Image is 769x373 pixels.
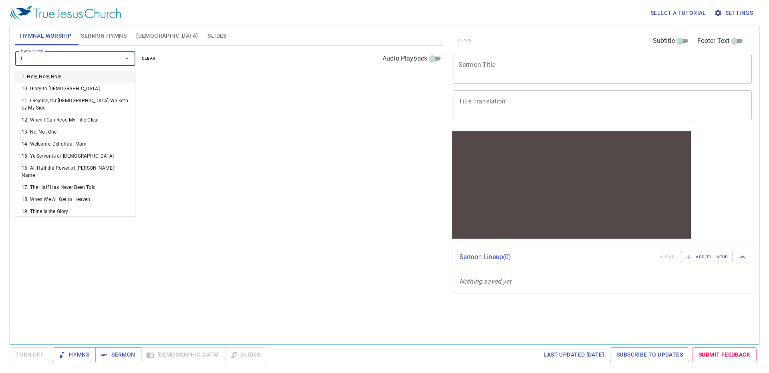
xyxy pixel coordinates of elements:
[15,126,135,138] li: 13. No, Not One
[681,252,733,262] button: Add to Lineup
[610,347,689,362] a: Subscribe to Updates
[15,150,135,162] li: 15. Ye Servants of [DEMOGRAPHIC_DATA]
[15,95,135,114] li: 11. I Rejoice, for [DEMOGRAPHIC_DATA] Walketh by My Side
[459,252,654,262] p: Sermon Lineup ( 0 )
[15,83,135,95] li: 10. Glory to [DEMOGRAPHIC_DATA]
[540,347,607,362] a: Last updated [DATE]
[616,350,683,360] span: Subscribe to Updates
[15,138,135,150] li: 14. Welcome, Delightful Morn
[699,350,750,360] span: Submit Feedback
[207,31,226,41] span: Slides
[142,55,156,62] span: clear
[453,244,754,270] div: Sermon Lineup(0)clearAdd to Lineup
[136,31,198,41] span: [DEMOGRAPHIC_DATA]
[102,350,135,360] span: Sermon
[53,347,96,362] button: Hymns
[653,36,675,46] span: Subtitle
[544,350,604,360] span: Last updated [DATE]
[15,193,135,205] li: 18. When We All Get to Heaven
[95,347,141,362] button: Sermon
[650,8,706,18] span: Select a tutorial
[121,53,133,64] button: Close
[81,31,127,41] span: Sermon Hymns
[692,347,757,362] a: Submit Feedback
[15,71,135,83] li: 1. Holy, Holy, Holy
[686,253,728,261] span: Add to Lineup
[137,54,161,63] button: clear
[459,278,511,285] i: Nothing saved yet
[647,6,709,20] button: Select a tutorial
[20,31,72,41] span: Hymnal Worship
[716,8,753,18] span: Settings
[382,54,427,63] span: Audio Playback
[713,6,756,20] button: Settings
[697,36,730,46] span: Footer Text
[15,181,135,193] li: 17. The Half Has Never Been Told
[15,205,135,217] li: 19. Thine Is the Glory
[59,350,89,360] span: Hymns
[450,129,693,241] iframe: from-child
[15,114,135,126] li: 12. When I Can Read My Title Clear
[10,6,121,20] img: True Jesus Church
[15,162,135,181] li: 16. All Hail the Power of [PERSON_NAME]' Name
